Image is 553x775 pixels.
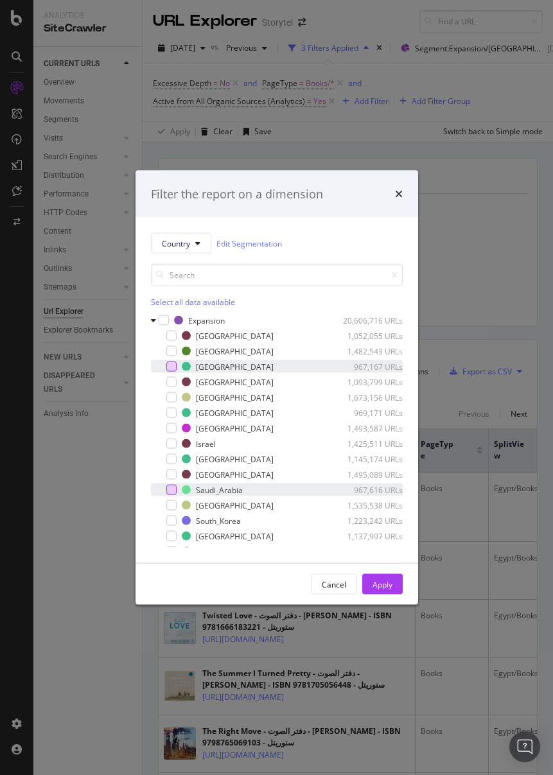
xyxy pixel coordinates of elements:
div: [GEOGRAPHIC_DATA] [196,330,274,341]
div: 1,547,596 URLs [340,546,403,557]
div: Cancel [322,579,346,589]
div: South_Korea [196,515,241,526]
div: [GEOGRAPHIC_DATA] [196,422,274,433]
div: [GEOGRAPHIC_DATA] [196,546,274,557]
div: 1,425,511 URLs [340,438,403,449]
div: 1,482,543 URLs [340,345,403,356]
div: Filter the report on a dimension [151,186,323,202]
div: [GEOGRAPHIC_DATA] [196,345,274,356]
div: 20,606,716 URLs [340,315,403,326]
div: times [395,186,403,202]
div: modal [136,170,418,605]
button: Apply [362,574,403,595]
div: 1,052,055 URLs [340,330,403,341]
div: 967,167 URLs [340,361,403,372]
div: 1,145,174 URLs [340,453,403,464]
div: Expansion [188,315,225,326]
div: 1,495,089 URLs [340,469,403,480]
div: 1,137,997 URLs [340,530,403,541]
button: Cancel [311,574,357,595]
a: Edit Segmentation [216,236,282,250]
div: [GEOGRAPHIC_DATA] [196,376,274,387]
div: [GEOGRAPHIC_DATA] [196,407,274,418]
div: [GEOGRAPHIC_DATA] [196,530,274,541]
div: 1,223,242 URLs [340,515,403,526]
div: [GEOGRAPHIC_DATA] [196,500,274,510]
input: Search [151,264,403,286]
div: 1,535,538 URLs [340,500,403,510]
div: [GEOGRAPHIC_DATA] [196,392,274,403]
div: Israel [196,438,216,449]
div: Select all data available [151,297,403,308]
div: 967,616 URLs [340,484,403,495]
div: 1,093,799 URLs [340,376,403,387]
div: [GEOGRAPHIC_DATA] [196,469,274,480]
div: Saudi_Arabia [196,484,243,495]
div: Open Intercom Messenger [509,731,540,762]
span: Country [162,238,190,248]
div: [GEOGRAPHIC_DATA] [196,361,274,372]
div: 1,493,587 URLs [340,422,403,433]
div: [GEOGRAPHIC_DATA] [196,453,274,464]
div: 1,673,156 URLs [340,392,403,403]
div: 969,171 URLs [340,407,403,418]
button: Country [151,233,211,254]
div: Apply [373,579,392,589]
